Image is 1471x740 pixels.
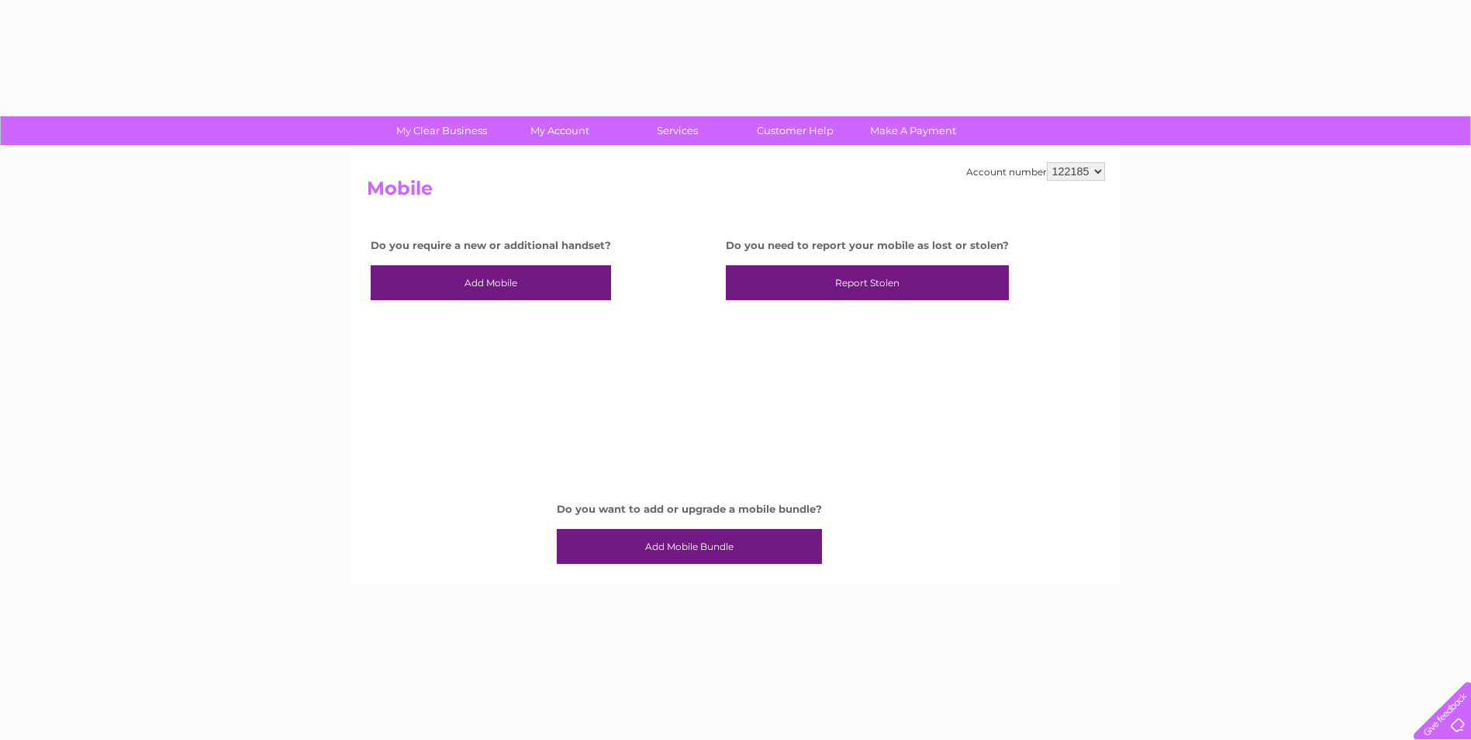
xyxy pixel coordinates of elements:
[371,240,611,251] h4: Do you require a new or additional handset?
[367,178,1105,207] h2: Mobile
[378,116,506,145] a: My Clear Business
[371,265,611,301] a: Add Mobile
[613,116,741,145] a: Services
[726,240,1009,251] h4: Do you need to report your mobile as lost or stolen?
[849,116,977,145] a: Make A Payment
[496,116,623,145] a: My Account
[726,265,1009,301] a: Report Stolen
[731,116,859,145] a: Customer Help
[557,529,822,565] a: Add Mobile Bundle
[966,162,1105,181] div: Account number
[557,503,822,515] h4: Do you want to add or upgrade a mobile bundle?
